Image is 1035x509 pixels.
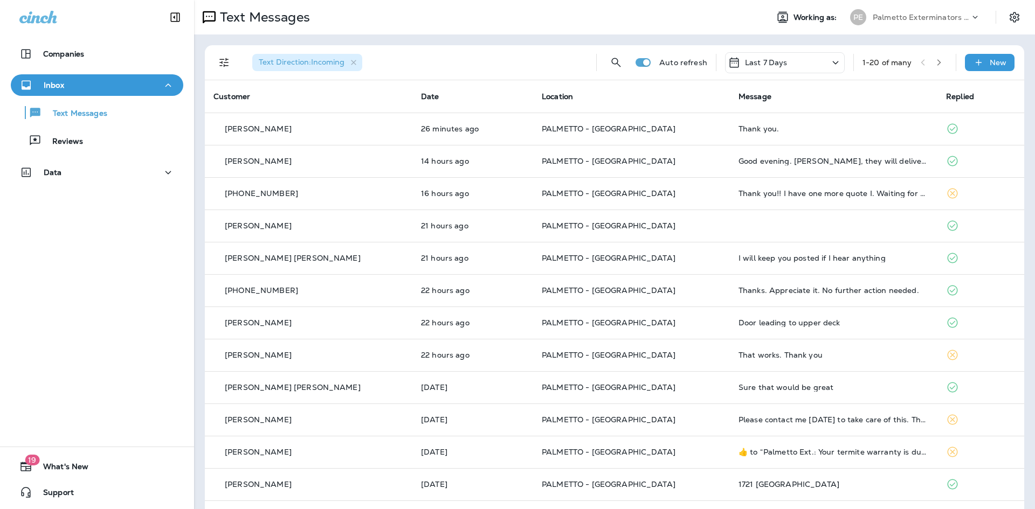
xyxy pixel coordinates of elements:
[421,92,439,101] span: Date
[225,254,361,262] p: [PERSON_NAME] [PERSON_NAME]
[421,124,525,133] p: Aug 19, 2025 08:04 AM
[421,189,525,198] p: Aug 18, 2025 03:52 PM
[739,286,929,295] div: Thanks. Appreciate it. No further action needed.
[11,456,183,477] button: 19What's New
[542,415,675,424] span: PALMETTO - [GEOGRAPHIC_DATA]
[542,92,573,101] span: Location
[32,462,88,475] span: What's New
[739,254,929,262] div: I will keep you posted if I hear anything
[421,415,525,424] p: Aug 17, 2025 05:48 PM
[44,168,62,177] p: Data
[1005,8,1024,27] button: Settings
[850,9,866,25] div: PE
[259,57,344,67] span: Text Direction : Incoming
[739,448,929,456] div: ​👍​ to “ Palmetto Ext.: Your termite warranty is due for renewal. Visit customer.entomobrands.com...
[225,157,292,165] p: [PERSON_NAME]
[225,480,292,489] p: [PERSON_NAME]
[11,162,183,183] button: Data
[739,415,929,424] div: Please contact me Monday, August 18th to take care of this. Thanks.
[421,157,525,165] p: Aug 18, 2025 05:39 PM
[421,318,525,327] p: Aug 18, 2025 09:34 AM
[542,189,675,198] span: PALMETTO - [GEOGRAPHIC_DATA]
[873,13,970,22] p: Palmetto Exterminators LLC
[739,189,929,198] div: Thank you!! I have one more quote I. Waiting for and will be in contact once I review their contr...
[11,482,183,503] button: Support
[421,254,525,262] p: Aug 18, 2025 11:04 AM
[225,286,298,295] p: [PHONE_NUMBER]
[43,50,84,58] p: Companies
[542,479,675,489] span: PALMETTO - [GEOGRAPHIC_DATA]
[225,448,292,456] p: [PERSON_NAME]
[225,189,298,198] p: [PHONE_NUMBER]
[421,286,525,295] p: Aug 18, 2025 10:00 AM
[739,124,929,133] div: Thank you.
[160,6,190,28] button: Collapse Sidebar
[213,92,250,101] span: Customer
[739,480,929,489] div: 1721 Manassas
[862,58,912,67] div: 1 - 20 of many
[542,318,675,327] span: PALMETTO - [GEOGRAPHIC_DATA]
[213,52,235,73] button: Filters
[542,285,675,295] span: PALMETTO - [GEOGRAPHIC_DATA]
[542,253,675,263] span: PALMETTO - [GEOGRAPHIC_DATA]
[739,351,929,359] div: That works. Thank you
[421,351,525,359] p: Aug 18, 2025 09:33 AM
[542,124,675,134] span: PALMETTO - [GEOGRAPHIC_DATA]
[225,318,292,327] p: [PERSON_NAME]
[216,9,310,25] p: Text Messages
[739,157,929,165] div: Good evening. Danielle, they will deliver the bed head in September. Thank you.
[542,221,675,231] span: PALMETTO - [GEOGRAPHIC_DATA]
[745,58,788,67] p: Last 7 Days
[421,383,525,392] p: Aug 18, 2025 07:56 AM
[421,480,525,489] p: Aug 15, 2025 03:25 PM
[946,92,974,101] span: Replied
[11,43,183,65] button: Companies
[421,448,525,456] p: Aug 17, 2025 04:18 PM
[990,58,1006,67] p: New
[44,81,64,89] p: Inbox
[32,488,74,501] span: Support
[225,124,292,133] p: [PERSON_NAME]
[225,351,292,359] p: [PERSON_NAME]
[225,383,361,392] p: [PERSON_NAME] [PERSON_NAME]
[11,74,183,96] button: Inbox
[793,13,839,22] span: Working as:
[739,318,929,327] div: Door leading to upper deck
[659,58,707,67] p: Auto refresh
[542,447,675,457] span: PALMETTO - [GEOGRAPHIC_DATA]
[542,156,675,166] span: PALMETTO - [GEOGRAPHIC_DATA]
[739,383,929,392] div: Sure that would be great
[11,101,183,124] button: Text Messages
[252,54,362,71] div: Text Direction:Incoming
[421,221,525,230] p: Aug 18, 2025 11:13 AM
[605,52,627,73] button: Search Messages
[42,109,107,119] p: Text Messages
[25,455,39,465] span: 19
[542,350,675,360] span: PALMETTO - [GEOGRAPHIC_DATA]
[42,137,83,147] p: Reviews
[11,129,183,152] button: Reviews
[542,382,675,392] span: PALMETTO - [GEOGRAPHIC_DATA]
[225,415,292,424] p: [PERSON_NAME]
[739,92,771,101] span: Message
[225,221,292,230] p: [PERSON_NAME]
